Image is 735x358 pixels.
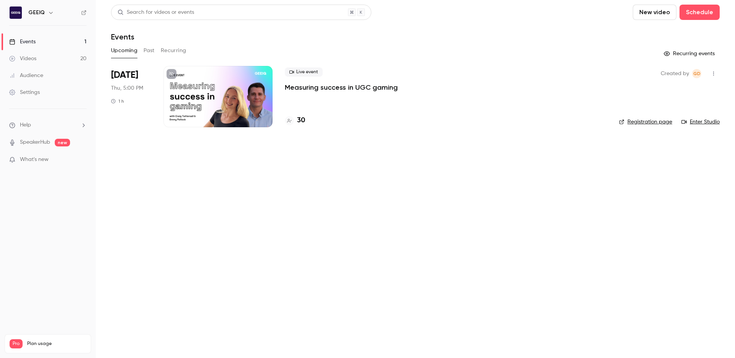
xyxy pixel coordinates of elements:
[9,55,36,62] div: Videos
[693,69,701,78] span: GD
[10,7,22,19] img: GEEIQ
[144,44,155,57] button: Past
[9,121,87,129] li: help-dropdown-opener
[9,72,43,79] div: Audience
[619,118,672,126] a: Registration page
[20,138,50,146] a: SpeakerHub
[55,139,70,146] span: new
[660,48,720,60] button: Recurring events
[285,83,398,92] a: Measuring success in UGC gaming
[661,69,689,78] span: Created by
[161,44,186,57] button: Recurring
[28,9,45,16] h6: GEEIQ
[20,156,49,164] span: What's new
[77,156,87,163] iframe: Noticeable Trigger
[111,84,143,92] span: Thu, 5:00 PM
[679,5,720,20] button: Schedule
[681,118,720,126] a: Enter Studio
[633,5,676,20] button: New video
[10,339,23,348] span: Pro
[297,115,305,126] h4: 30
[111,32,134,41] h1: Events
[9,89,40,96] div: Settings
[9,38,36,46] div: Events
[111,98,124,104] div: 1 h
[285,67,323,77] span: Live event
[111,66,151,127] div: Oct 9 Thu, 5:00 PM (Europe/London)
[692,69,701,78] span: Giovanna Demopoulos
[111,69,138,81] span: [DATE]
[111,44,137,57] button: Upcoming
[20,121,31,129] span: Help
[27,341,86,347] span: Plan usage
[285,115,305,126] a: 30
[118,8,194,16] div: Search for videos or events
